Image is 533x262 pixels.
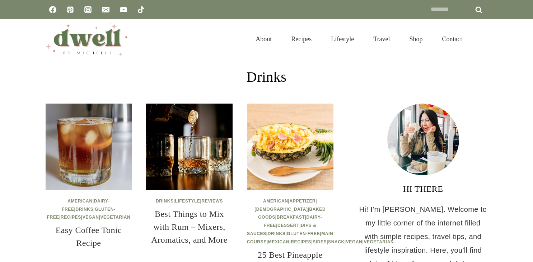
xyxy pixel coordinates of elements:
[277,215,305,220] a: Breakfast
[175,199,200,204] a: Lifestyle
[62,199,109,212] a: Dairy-Free
[287,231,320,236] a: Gluten-Free
[359,182,488,195] h3: HI THERE
[313,239,327,244] a: Sides
[433,27,472,52] a: Contact
[321,27,364,52] a: Lifestyle
[247,66,286,88] h1: Drinks
[247,231,333,244] a: Main Course
[476,33,488,45] button: View Search Form
[116,3,131,17] a: YouTube
[146,104,233,190] img: Best Things to Mix with Rum – Mixers, Aromatics, and More
[202,199,223,204] a: Reviews
[399,27,432,52] a: Shop
[268,239,290,244] a: Mexican
[61,215,81,220] a: Recipes
[246,27,472,52] nav: Primary Navigation
[254,207,308,212] a: [DEMOGRAPHIC_DATA]
[247,104,333,190] img: 25 Best Pineapple Recipes To Make This Week
[247,199,394,244] span: | | | | | | | | | | | | | | | |
[63,3,78,17] a: Pinterest
[99,3,113,17] a: Email
[246,27,281,52] a: About
[268,231,286,236] a: Drinks
[67,199,92,204] a: American
[83,215,99,220] a: Vegan
[156,199,223,204] span: | |
[151,209,227,244] a: Best Things to Mix with Rum – Mixers, Aromatics, and More
[75,207,93,212] a: Drinks
[277,223,299,228] a: Dessert
[46,104,132,190] img: Easy Coffee Tonic Recipe
[134,3,148,17] a: TikTok
[346,239,363,244] a: Vegan
[46,23,128,56] img: DWELL by michelle
[81,3,95,17] a: Instagram
[281,27,321,52] a: Recipes
[47,199,130,220] span: | | | | | |
[46,3,60,17] a: Facebook
[263,199,288,204] a: American
[156,199,174,204] a: Drinks
[364,239,394,244] a: Vegetarian
[100,215,130,220] a: Vegetarian
[328,239,345,244] a: Snack
[364,27,399,52] a: Travel
[56,225,122,248] a: Easy Coffee Tonic Recipe
[290,199,316,204] a: Appetizer
[291,239,311,244] a: Recipes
